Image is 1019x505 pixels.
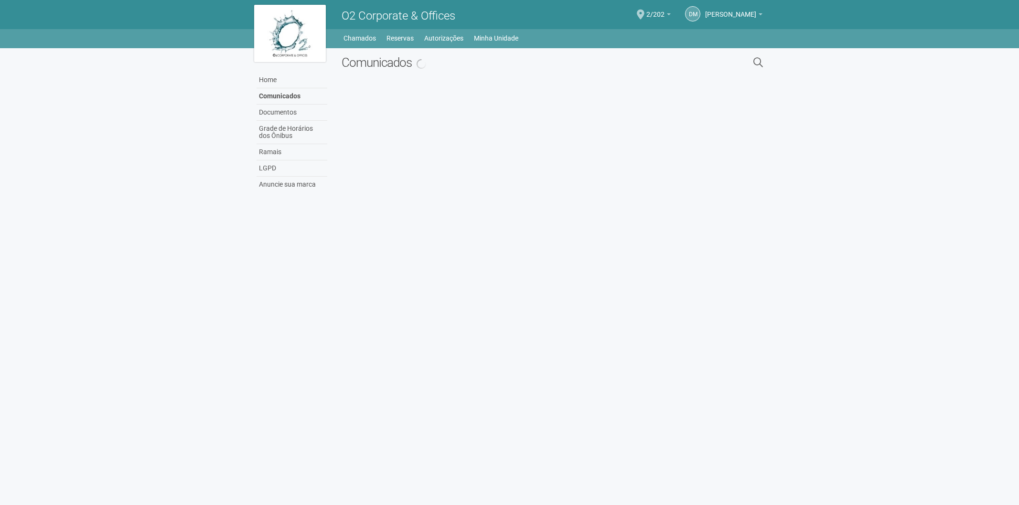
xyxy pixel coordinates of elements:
[685,6,700,21] a: DM
[257,177,327,192] a: Anuncie sua marca
[342,55,655,70] h2: Comunicados
[257,72,327,88] a: Home
[343,32,376,45] a: Chamados
[415,57,428,70] img: spinner.png
[257,105,327,121] a: Documentos
[257,88,327,105] a: Comunicados
[705,1,756,18] span: DIEGO MEDEIROS
[254,5,326,62] img: logo.jpg
[257,144,327,160] a: Ramais
[257,160,327,177] a: LGPD
[474,32,518,45] a: Minha Unidade
[342,9,455,22] span: O2 Corporate & Offices
[257,121,327,144] a: Grade de Horários dos Ônibus
[705,12,762,20] a: [PERSON_NAME]
[646,1,665,18] span: 2/202
[424,32,463,45] a: Autorizações
[646,12,671,20] a: 2/202
[386,32,414,45] a: Reservas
